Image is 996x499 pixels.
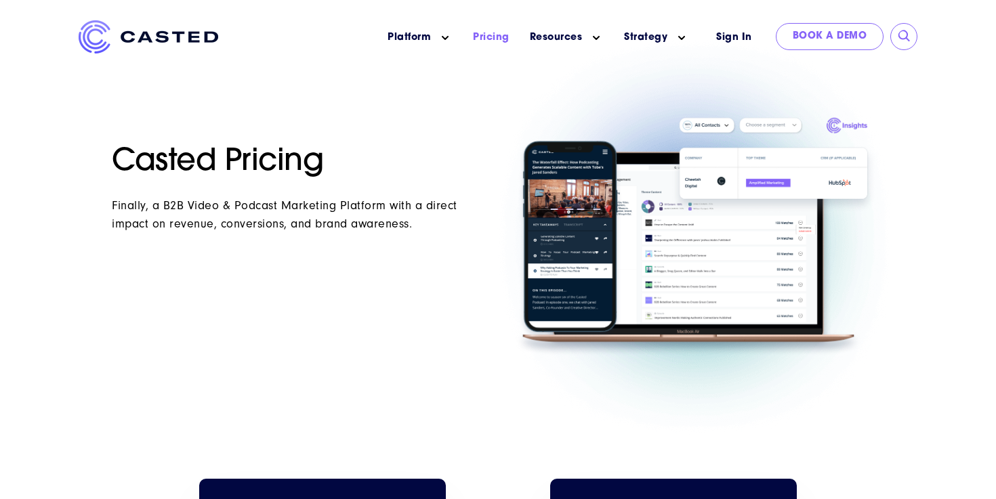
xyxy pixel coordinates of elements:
[238,20,699,55] nav: Main menu
[473,30,510,45] a: Pricing
[388,30,431,45] a: Platform
[699,23,769,52] a: Sign In
[624,30,667,45] a: Strategy
[112,144,490,181] h1: Casted Pricing
[112,196,459,233] div: Finally, a B2B Video & Podcast Marketing Platform with a direct impact on revenue, conversions, a...
[776,23,884,50] a: Book a Demo
[530,30,583,45] a: Resources
[79,20,218,53] img: Casted_Logo_Horizontal_FullColor_PUR_BLUE
[898,30,911,43] input: Submit
[506,112,884,362] img: prod_chot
